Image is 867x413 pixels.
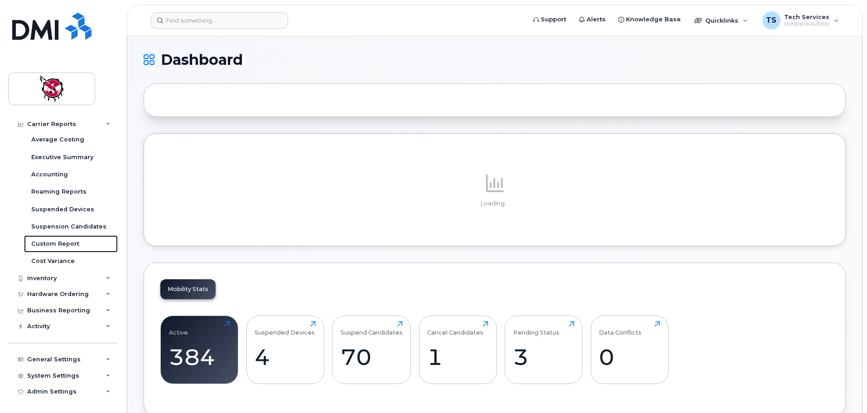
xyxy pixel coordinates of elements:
[161,53,243,67] span: Dashboard
[513,344,574,370] div: 3
[255,321,316,379] a: Suspended Devices4
[341,321,403,379] a: Suspend Candidates70
[599,321,660,379] a: Data Conflicts0
[427,321,488,379] a: Cancel Candidates1
[160,199,829,208] p: Loading...
[513,321,559,336] div: Pending Status
[255,344,316,370] div: 4
[427,321,483,336] div: Cancel Candidates
[427,344,488,370] div: 1
[341,321,403,336] div: Suspend Candidates
[599,321,641,336] div: Data Conflicts
[513,321,574,379] a: Pending Status3
[169,344,230,370] div: 384
[599,344,660,370] div: 0
[169,321,230,379] a: Active384
[169,321,188,336] div: Active
[341,344,403,370] div: 70
[255,321,315,336] div: Suspended Devices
